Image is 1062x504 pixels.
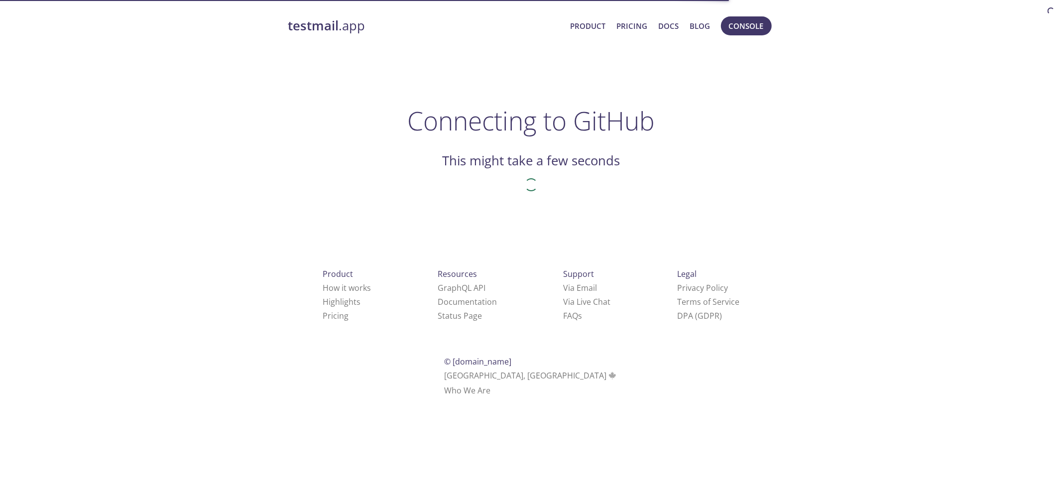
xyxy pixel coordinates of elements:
a: Via Live Chat [563,296,610,307]
span: Legal [677,268,697,279]
span: Support [563,268,594,279]
strong: testmail [288,17,339,34]
a: Docs [659,19,679,32]
a: Pricing [323,310,349,321]
a: testmail.app [288,17,563,34]
a: Status Page [438,310,482,321]
a: FAQ [563,310,582,321]
a: Documentation [438,296,497,307]
span: © [DOMAIN_NAME] [444,356,511,367]
a: DPA (GDPR) [677,310,722,321]
span: Resources [438,268,477,279]
a: Via Email [563,282,597,293]
a: Privacy Policy [677,282,728,293]
a: Terms of Service [677,296,739,307]
h1: Connecting to GitHub [407,106,655,135]
a: Who We Are [444,385,490,396]
a: Pricing [616,19,647,32]
span: s [578,310,582,321]
a: How it works [323,282,371,293]
a: Product [570,19,605,32]
a: Highlights [323,296,360,307]
a: GraphQL API [438,282,485,293]
h2: This might take a few seconds [442,152,620,169]
a: Blog [690,19,710,32]
button: Console [721,16,772,35]
span: [GEOGRAPHIC_DATA], [GEOGRAPHIC_DATA] [444,370,618,381]
span: Console [729,19,764,32]
span: Product [323,268,353,279]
